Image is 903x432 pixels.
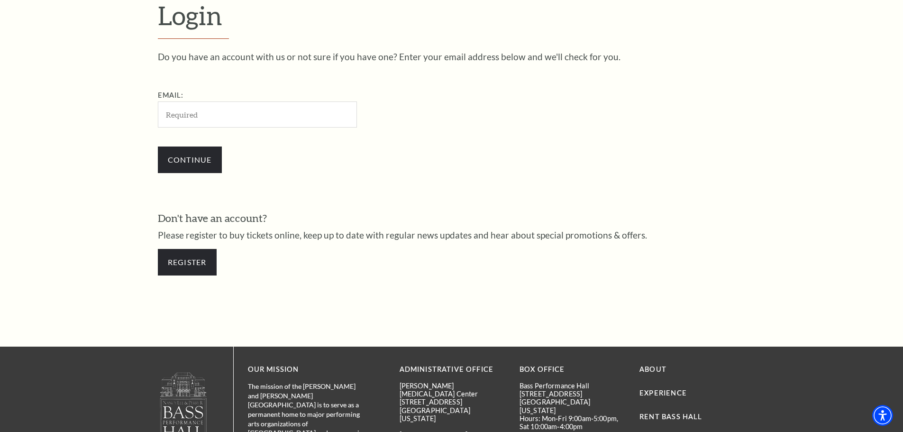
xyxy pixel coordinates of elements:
input: Required [158,101,357,128]
p: BOX OFFICE [520,364,625,376]
a: Rent Bass Hall [639,413,702,421]
h3: Don't have an account? [158,211,746,226]
p: Please register to buy tickets online, keep up to date with regular news updates and hear about s... [158,230,746,239]
p: [GEOGRAPHIC_DATA][US_STATE] [520,398,625,414]
a: Register [158,249,217,276]
div: Accessibility Menu [872,405,893,426]
p: [GEOGRAPHIC_DATA][US_STATE] [400,406,505,423]
p: [STREET_ADDRESS] [400,398,505,406]
label: Email: [158,91,184,99]
p: Hours: Mon-Fri 9:00am-5:00pm, Sat 10:00am-4:00pm [520,414,625,431]
a: About [639,365,666,373]
p: OUR MISSION [248,364,366,376]
input: Submit button [158,147,222,173]
p: Administrative Office [400,364,505,376]
p: Bass Performance Hall [520,382,625,390]
a: Experience [639,389,687,397]
p: [STREET_ADDRESS] [520,390,625,398]
p: [PERSON_NAME][MEDICAL_DATA] Center [400,382,505,398]
p: Do you have an account with us or not sure if you have one? Enter your email address below and we... [158,52,746,61]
